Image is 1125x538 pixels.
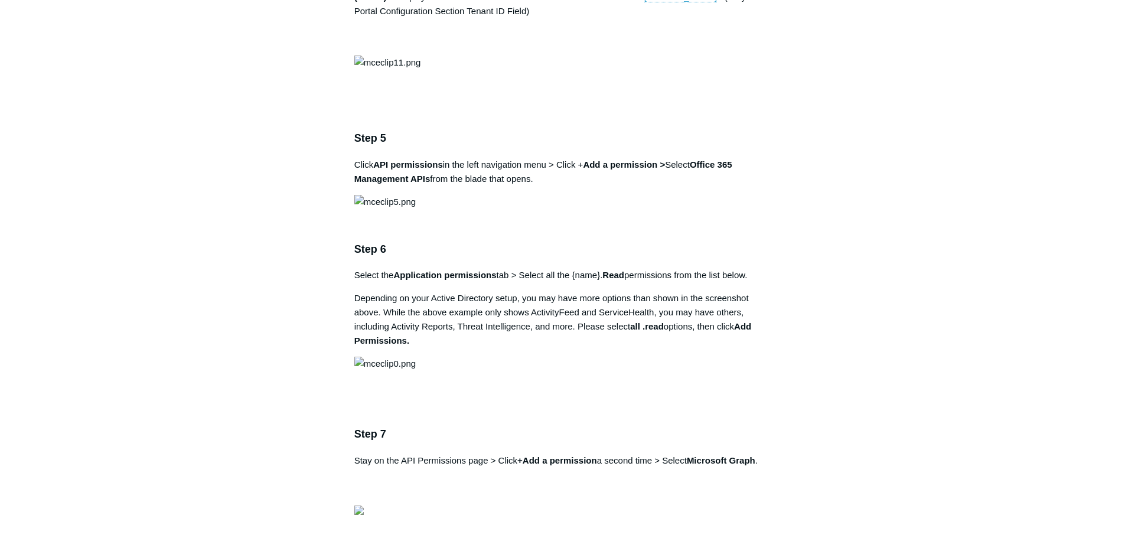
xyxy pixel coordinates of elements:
[354,158,771,186] p: Click in the left navigation menu > Click + Select from the blade that opens.
[354,426,771,443] h3: Step 7
[354,454,771,496] p: Stay on the API Permissions page > Click a second time > Select .
[354,195,416,209] img: mceclip5.png
[373,159,443,169] strong: API permissions
[630,321,664,331] strong: all .read
[354,241,771,258] h3: Step 6
[354,506,364,515] img: 28065698685203
[583,159,665,169] strong: Add a permission >
[602,270,624,280] strong: Read
[354,291,771,348] p: Depending on your Active Directory setup, you may have more options than shown in the screenshot ...
[354,159,732,184] strong: Office 365 Management APIs
[354,268,771,282] p: Select the tab > Select all the {name}. permissions from the list below.
[354,56,421,70] img: mceclip11.png
[354,130,771,147] h3: Step 5
[517,455,597,465] strong: +Add a permission
[687,455,755,465] strong: Microsoft Graph
[393,270,496,280] strong: Application permissions
[354,357,416,371] img: mceclip0.png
